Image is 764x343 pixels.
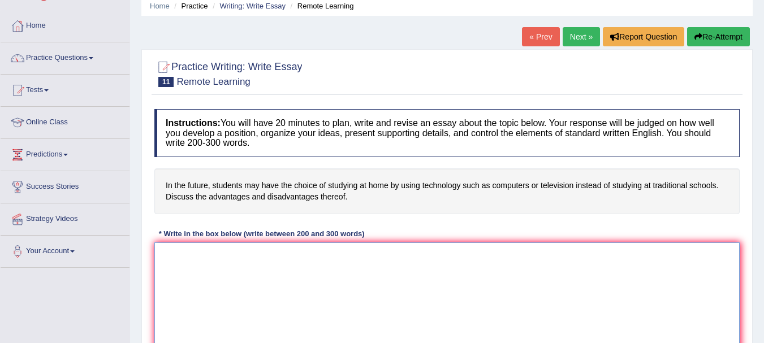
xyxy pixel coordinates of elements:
[1,236,130,264] a: Your Account
[288,1,354,11] li: Remote Learning
[150,2,170,10] a: Home
[158,77,174,87] span: 11
[154,168,740,214] h4: In the future, students may have the choice of studying at home by using technology such as compu...
[603,27,684,46] button: Report Question
[687,27,750,46] button: Re-Attempt
[1,10,130,38] a: Home
[1,107,130,135] a: Online Class
[219,2,286,10] a: Writing: Write Essay
[1,139,130,167] a: Predictions
[166,118,221,128] b: Instructions:
[154,109,740,157] h4: You will have 20 minutes to plan, write and revise an essay about the topic below. Your response ...
[171,1,208,11] li: Practice
[563,27,600,46] a: Next »
[522,27,559,46] a: « Prev
[176,76,250,87] small: Remote Learning
[1,203,130,232] a: Strategy Videos
[1,171,130,199] a: Success Stories
[1,42,130,71] a: Practice Questions
[154,228,369,239] div: * Write in the box below (write between 200 and 300 words)
[154,59,302,87] h2: Practice Writing: Write Essay
[1,75,130,103] a: Tests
